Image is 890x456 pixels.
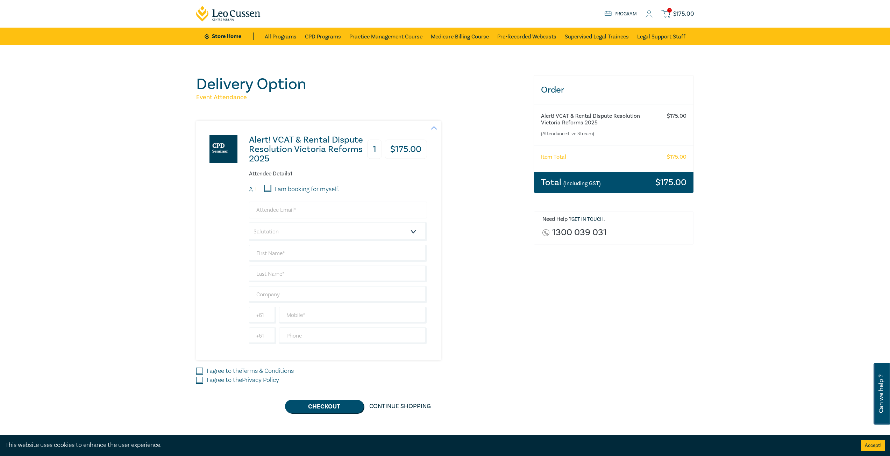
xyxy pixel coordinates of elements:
[249,307,276,324] input: +61
[667,113,686,120] h6: $ 175.00
[552,228,607,237] a: 1300 039 031
[242,376,279,384] a: Privacy Policy
[667,8,672,13] span: 1
[5,441,851,450] div: This website uses cookies to enhance the user experience.
[241,367,294,375] a: Terms & Conditions
[265,28,297,45] a: All Programs
[605,10,637,18] a: Program
[385,140,427,159] h3: $ 175.00
[249,135,364,164] h3: Alert! VCAT & Rental Dispute Resolution Victoria Reforms 2025
[249,202,427,218] input: Attendee Email*
[637,28,685,45] a: Legal Support Staff
[542,216,689,223] h6: Need Help ? .
[305,28,341,45] a: CPD Programs
[364,400,436,413] a: Continue Shopping
[255,187,256,192] small: 1
[571,216,604,223] a: Get in touch
[249,266,427,282] input: Last Name*
[563,180,601,187] small: (Including GST)
[541,154,566,160] h6: Item Total
[279,327,427,344] input: Phone
[196,75,525,93] h1: Delivery Option
[349,28,422,45] a: Practice Management Course
[534,75,694,104] h3: Order
[367,140,382,159] h3: 1
[207,367,294,376] label: I agree to the
[279,307,427,324] input: Mobile*
[285,400,364,413] button: Checkout
[655,178,686,187] h3: $ 175.00
[196,93,525,102] h5: Event Attendance
[673,10,694,18] span: $ 175.00
[275,185,339,194] label: I am booking for myself.
[861,440,885,451] button: Accept cookies
[565,28,629,45] a: Supervised Legal Trainees
[541,113,659,126] h6: Alert! VCAT & Rental Dispute Resolution Victoria Reforms 2025
[667,154,686,160] h6: $ 175.00
[541,178,601,187] h3: Total
[878,367,884,420] span: Can we help ?
[207,376,279,385] label: I agree to the
[431,28,489,45] a: Medicare Billing Course
[249,245,427,262] input: First Name*
[249,171,427,177] h6: Attendee Details 1
[209,135,237,163] img: Alert! VCAT & Rental Dispute Resolution Victoria Reforms 2025
[497,28,556,45] a: Pre-Recorded Webcasts
[541,130,659,137] small: (Attendance: Live Stream )
[249,327,276,344] input: +61
[205,32,253,40] a: Store Home
[249,286,427,303] input: Company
